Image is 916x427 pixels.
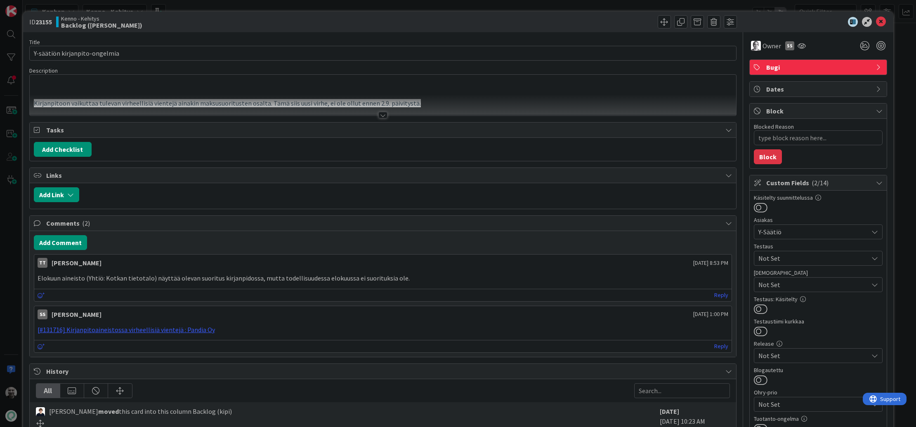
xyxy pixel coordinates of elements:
span: ( 2/14 ) [812,179,829,187]
div: Ohry-prio [754,389,883,395]
span: Custom Fields [766,178,872,188]
div: [PERSON_NAME] [52,258,102,268]
a: Reply [714,290,728,300]
div: TT [38,258,47,268]
span: Support [17,1,38,11]
span: Dates [766,84,872,94]
div: All [36,384,60,398]
input: type card name here... [29,46,737,61]
div: Release [754,341,883,347]
button: Add Link [34,187,79,202]
a: Reply [714,341,728,352]
span: Not Set [758,351,868,361]
div: [PERSON_NAME] [52,309,102,319]
span: Bugi [766,62,872,72]
span: Y-Säätiö [758,227,868,237]
div: Testaus: Käsitelty [754,296,883,302]
span: Description [29,67,58,74]
input: Search... [634,383,730,398]
span: [DATE] 8:53 PM [693,259,728,267]
span: Links [46,170,721,180]
span: Not Set [758,253,868,263]
div: SS [785,41,794,50]
span: ID [29,17,52,27]
div: Tuotanto-ongelma [754,416,883,422]
span: [PERSON_NAME] this card into this column Backlog (kipi) [49,406,232,416]
img: MT [36,407,45,416]
span: Tasks [46,125,721,135]
span: Kenno - Kehitys [61,15,142,22]
b: [DATE] [660,407,679,415]
div: [DEMOGRAPHIC_DATA] [754,270,883,276]
span: History [46,366,721,376]
img: PH [751,41,761,51]
span: Not Set [758,399,864,410]
span: Comments [46,218,721,228]
p: Elokuun aineisto (Yhtiö: Kotkan tietotalo) näyttää olevan suoritus kirjanpidossa, mutta todellisu... [38,274,728,283]
div: Asiakas [754,217,883,223]
button: Add Comment [34,235,87,250]
span: Block [766,106,872,116]
div: Blogautettu [754,367,883,373]
div: Testaus [754,243,883,249]
span: Owner [763,41,781,51]
b: 23155 [35,18,52,26]
div: Testaustiimi kurkkaa [754,318,883,324]
span: [DATE] 1:00 PM [693,310,728,318]
label: Blocked Reason [754,123,794,130]
button: Add Checklist [34,142,92,157]
label: Title [29,38,40,46]
div: Käsitelty suunnittelussa [754,195,883,201]
div: [DATE] 10:23 AM [660,406,730,427]
a: [#131716] Kirjanpitoaineistossa virheellisiä vientejä : Pandia Oy [38,326,215,334]
span: Not Set [758,280,868,290]
b: Backlog ([PERSON_NAME]) [61,22,142,28]
button: Block [754,149,782,164]
div: SS [38,309,47,319]
span: ( 2 ) [82,219,90,227]
b: moved [98,407,119,415]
